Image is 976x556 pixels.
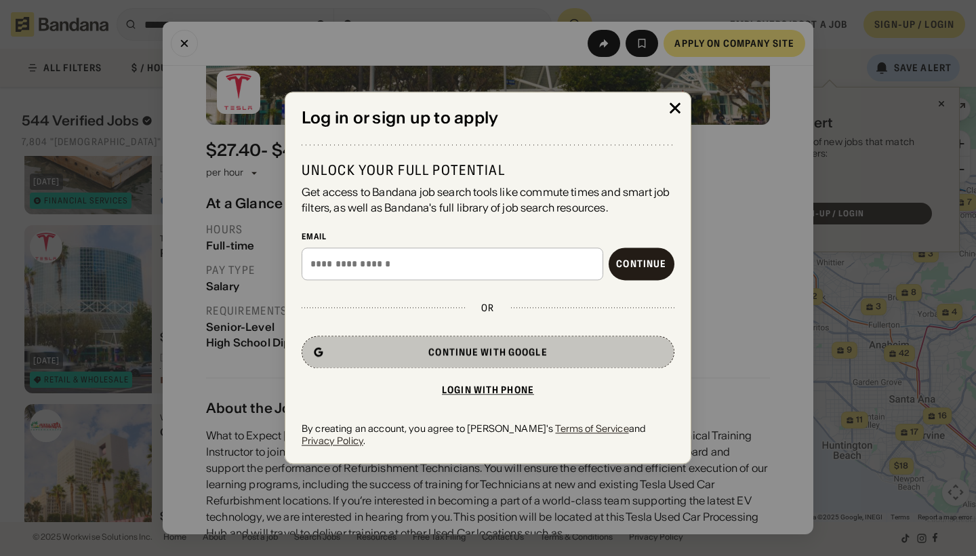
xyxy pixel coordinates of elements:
div: Email [302,231,674,242]
div: or [481,302,494,314]
div: By creating an account, you agree to [PERSON_NAME]'s and . [302,422,674,447]
div: Log in or sign up to apply [302,108,674,128]
div: Get access to Bandana job search tools like commute times and smart job filters, as well as Banda... [302,185,674,216]
div: Continue with Google [428,347,547,357]
a: Terms of Service [555,422,628,435]
div: Unlock your full potential [302,162,674,180]
div: Login with phone [442,385,534,395]
div: Continue [616,259,666,269]
a: Privacy Policy [302,435,363,447]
